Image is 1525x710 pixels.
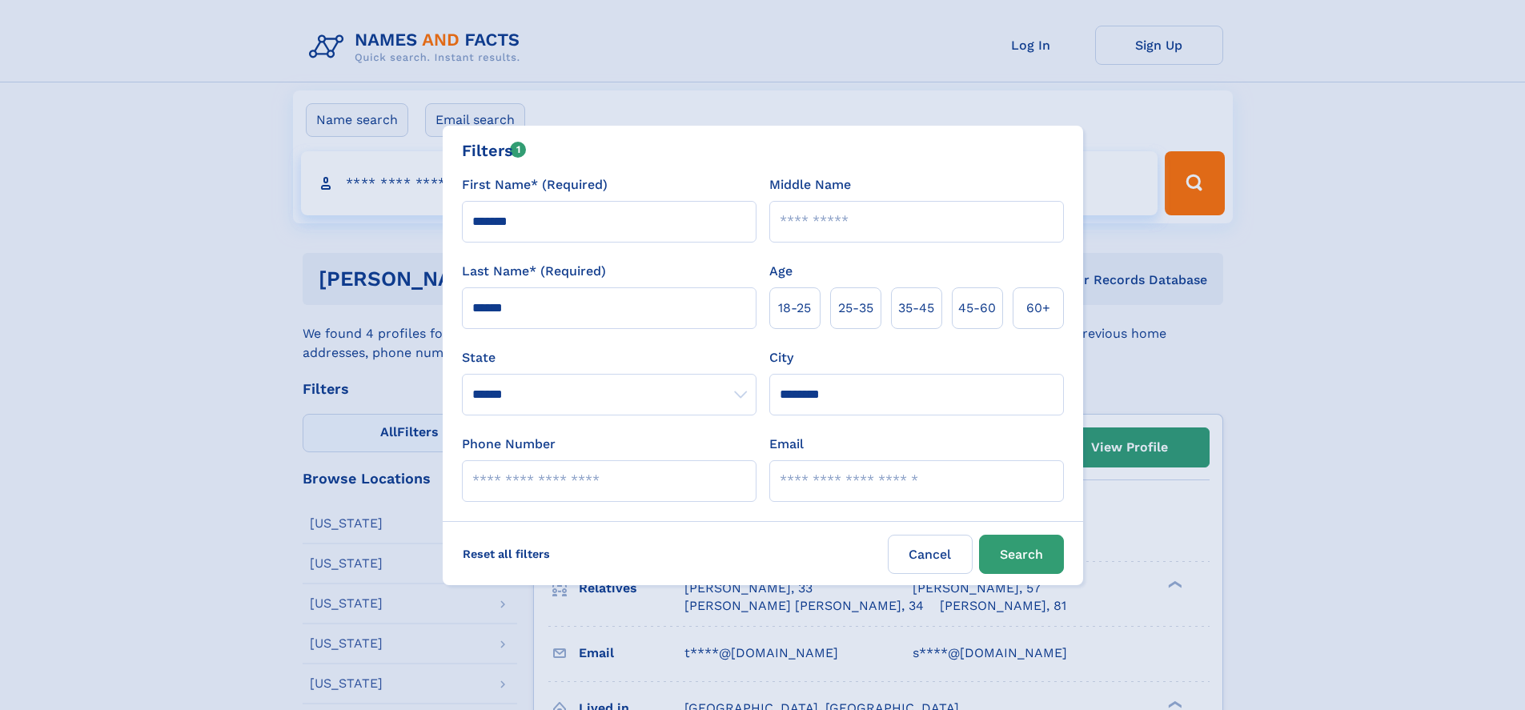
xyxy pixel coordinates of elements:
[462,175,608,195] label: First Name* (Required)
[979,535,1064,574] button: Search
[778,299,811,318] span: 18‑25
[769,262,793,281] label: Age
[769,175,851,195] label: Middle Name
[958,299,996,318] span: 45‑60
[898,299,934,318] span: 35‑45
[1026,299,1050,318] span: 60+
[462,348,756,367] label: State
[838,299,873,318] span: 25‑35
[462,435,556,454] label: Phone Number
[769,435,804,454] label: Email
[462,138,527,162] div: Filters
[452,535,560,573] label: Reset all filters
[769,348,793,367] label: City
[888,535,973,574] label: Cancel
[462,262,606,281] label: Last Name* (Required)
